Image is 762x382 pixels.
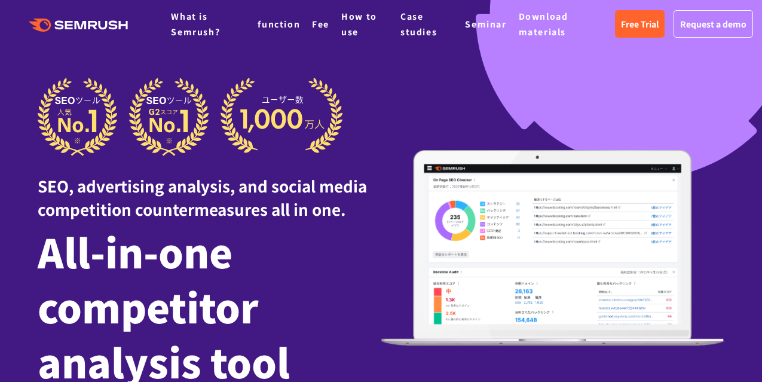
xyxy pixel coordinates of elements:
a: Seminar [465,18,506,30]
font: All-in-one [38,222,232,280]
a: Download materials [519,10,568,38]
a: function [258,18,300,30]
font: SEO, advertising analysis, and social media competition countermeasures all in one. [38,175,367,220]
a: Free Trial [615,10,665,38]
a: Case studies [400,10,437,38]
font: Request a demo [680,18,746,30]
a: Request a demo [674,10,753,38]
a: What is Semrush? [171,10,220,38]
font: Free Trial [621,18,659,30]
a: Fee [312,18,329,30]
a: How to use [341,10,377,38]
